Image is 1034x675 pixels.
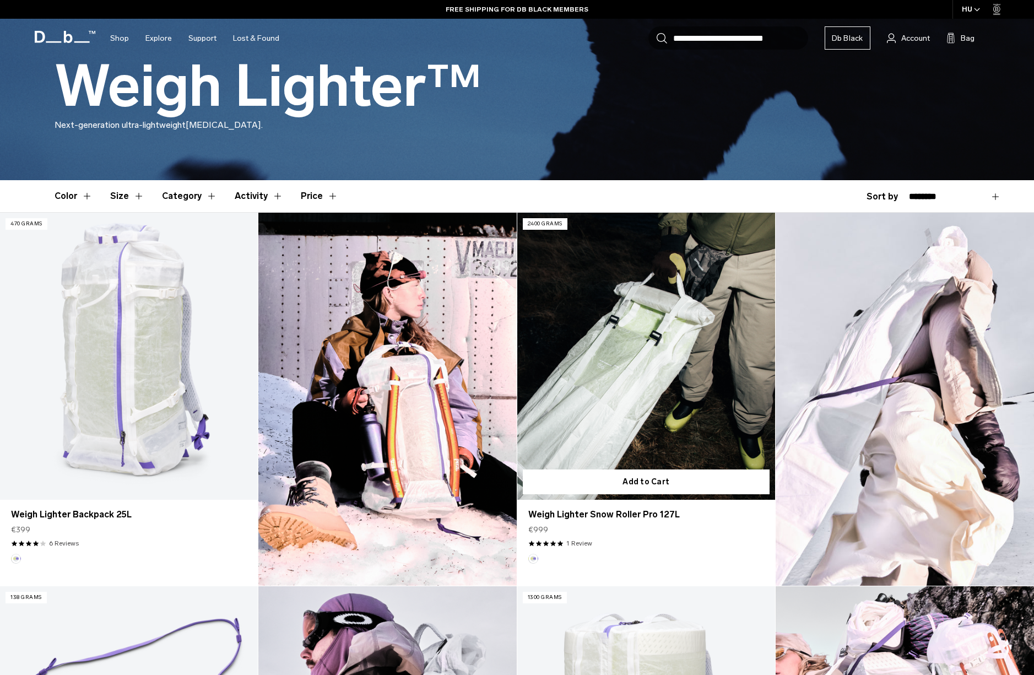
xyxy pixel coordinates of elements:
a: Support [188,19,216,58]
a: Weigh Lighter Snow Roller Pro 127L [528,508,764,521]
span: Account [901,33,930,44]
a: FREE SHIPPING FOR DB BLACK MEMBERS [446,4,588,14]
span: Bag [961,33,975,44]
a: Lost & Found [233,19,279,58]
a: Weigh Lighter Backpack 25L [11,508,247,521]
button: Toggle Filter [162,180,217,212]
a: Account [887,31,930,45]
button: Toggle Filter [235,180,283,212]
a: 1 reviews [566,538,592,548]
a: Db Black [825,26,870,50]
span: €999 [528,524,548,536]
p: 1300 grams [523,592,567,603]
span: €399 [11,524,30,536]
img: Content block image [776,213,1034,586]
p: 138 grams [6,592,47,603]
a: Explore [145,19,172,58]
a: 6 reviews [49,538,79,548]
p: 470 grams [6,218,47,230]
h1: Weigh Lighter™ [55,55,481,118]
button: Toggle Price [301,180,338,212]
button: Toggle Filter [110,180,144,212]
nav: Main Navigation [102,19,288,58]
a: Shop [110,19,129,58]
p: 2400 grams [523,218,567,230]
button: Toggle Filter [55,180,93,212]
span: [MEDICAL_DATA]. [186,120,263,130]
span: Next-generation ultra-lightweight [55,120,186,130]
button: Aurora [11,554,21,564]
a: Weigh Lighter Snow Roller Pro 127L [517,213,775,499]
button: Bag [946,31,975,45]
img: Content block image [258,213,517,586]
button: Aurora [528,554,538,564]
button: Add to Cart [523,469,770,494]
